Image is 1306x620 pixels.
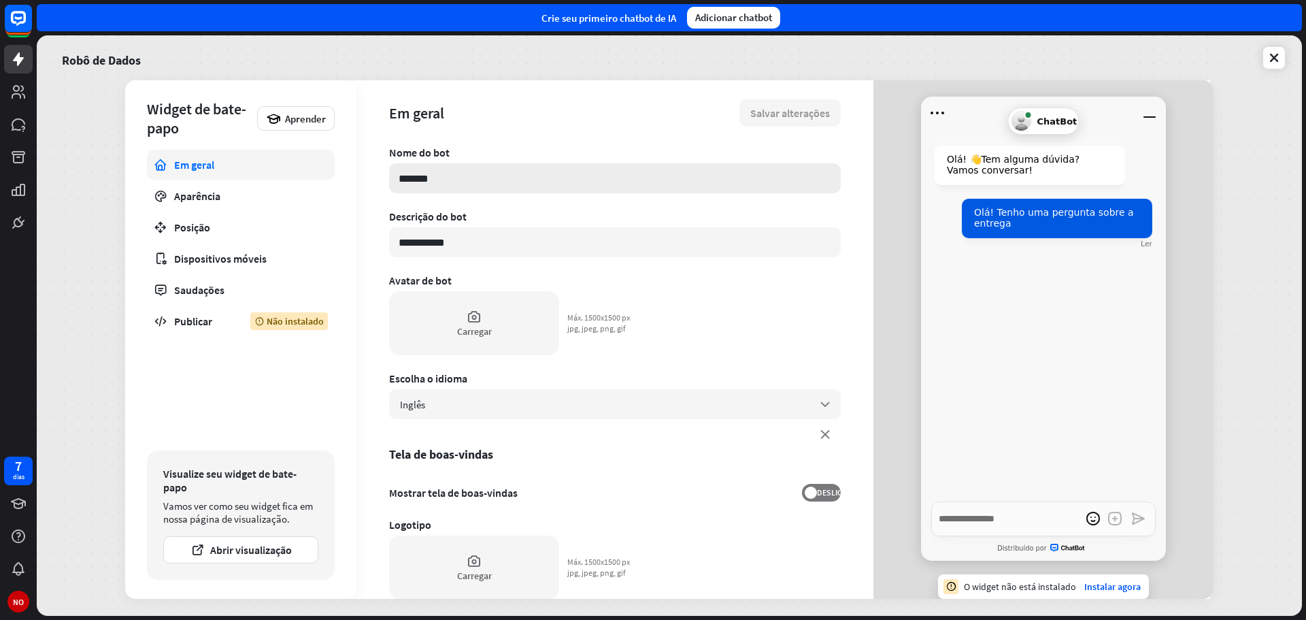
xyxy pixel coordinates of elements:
[1141,240,1152,248] font: Ler
[818,427,833,442] font: seta para baixo
[174,252,267,265] font: Dispositivos móveis
[389,103,444,123] font: Em geral
[389,446,493,462] font: Tela de boas-vindas
[13,472,24,481] font: dias
[174,314,212,328] font: Publicar
[163,500,313,525] font: Vamos ver como seu widget fica em nossa página de visualização.
[750,106,830,120] font: Salvar alterações
[695,11,772,24] font: Adicionar chatbot
[921,538,1166,558] a: Distribuído porChatBot
[947,154,963,165] font: Olá
[174,189,220,203] font: Aparência
[11,5,52,46] button: Abra o widget de bate-papo do LiveChat
[210,543,292,557] font: Abrir visualização
[1139,102,1160,124] button: Minimizar janela
[1104,508,1126,529] button: Adicionar um anexo
[389,486,518,500] font: Mostrar tela de boas-vindas
[1082,508,1104,529] button: abrir seletor de emojis
[174,221,210,234] font: Posição
[174,283,224,297] font: Saudações
[926,102,948,124] button: Abrir menu
[457,570,492,582] font: Carregar
[62,44,141,72] a: Robô de Dados
[389,372,467,385] font: Escolha o idioma
[147,306,335,336] a: Publicar Não instalado
[285,112,326,125] font: Aprender
[997,544,1046,552] font: Distribuído por
[147,99,246,137] font: Widget de bate-papo
[62,52,141,68] font: Robô de Dados
[4,457,33,485] a: 7 dias
[567,312,630,333] font: Máx. 1500x1500 px jpg, jpeg, png, gif
[541,12,676,25] font: Crie seu primeiro chatbot de IA
[389,210,467,223] font: Descrição do bot
[163,536,318,564] button: Abrir visualização
[1127,508,1149,529] button: Enviar uma mensagem
[739,99,841,127] button: Salvar alterações
[1050,544,1090,553] span: ChatBot
[1037,116,1077,127] font: ChatBot
[947,154,1079,176] font: Tem alguma dúvida? Vamos conversar!
[457,325,492,338] font: Carregar
[147,244,335,274] a: Dispositivos móveis
[147,212,335,242] a: Posição
[389,274,452,287] font: Avatar de bot
[1084,581,1141,593] a: Instalar agora
[174,158,214,172] font: Em geral
[15,457,22,474] font: 7
[931,502,1156,536] textarea: Write a message…
[400,398,425,411] font: Inglês
[567,557,630,578] font: Máx. 1500x1500 px jpg, jpeg, png, gif
[389,146,450,159] font: Nome do bot
[267,315,324,327] font: Não instalado
[389,518,431,532] font: Logotipo
[817,487,858,497] font: DESLIGADO
[147,181,335,211] a: Aparência
[964,581,1076,593] font: O widget não está instalado
[13,597,24,607] font: NO
[974,207,1134,229] font: Olá! Tenho uma pergunta sobre a entrega
[163,467,297,494] font: Visualize seu widget de bate-papo
[147,275,335,305] a: Saudações
[963,154,982,165] font: ! 👋
[1008,108,1079,135] div: ChatBot
[147,150,335,180] a: Em geral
